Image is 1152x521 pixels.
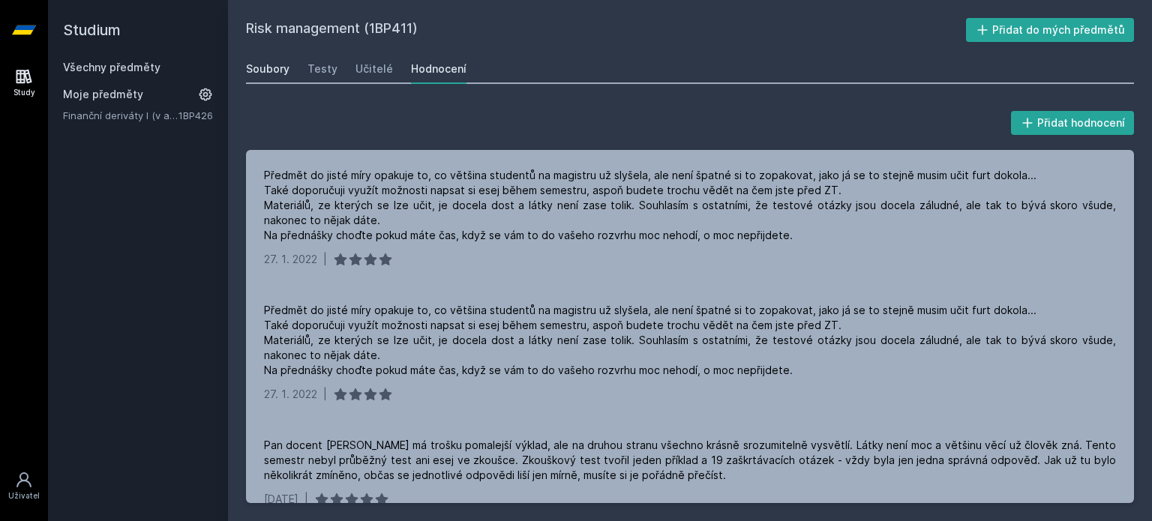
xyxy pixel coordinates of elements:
a: Uživatel [3,463,45,509]
div: Testy [307,61,337,76]
a: Finanční deriváty I (v angličtině) [63,108,178,123]
div: 27. 1. 2022 [264,252,317,267]
a: Soubory [246,54,289,84]
div: Předmět do jisté míry opakuje to, co většina studentů na magistru už slyšela, ale není špatné si ... [264,303,1116,378]
a: Učitelé [355,54,393,84]
div: Study [13,87,35,98]
a: Study [3,60,45,106]
div: Pan docent [PERSON_NAME] má trošku pomalejší výklad, ale na druhou stranu všechno krásně srozumit... [264,438,1116,483]
div: Uživatel [8,490,40,502]
a: 1BP426 [178,109,213,121]
div: | [304,492,308,507]
div: Soubory [246,61,289,76]
div: | [323,252,327,267]
button: Přidat hodnocení [1011,111,1135,135]
a: Všechny předměty [63,61,160,73]
button: Přidat do mých předmětů [966,18,1135,42]
div: | [323,387,327,402]
div: Předmět do jisté míry opakuje to, co většina studentů na magistru už slyšela, ale není špatné si ... [264,168,1116,243]
span: Moje předměty [63,87,143,102]
div: 27. 1. 2022 [264,387,317,402]
h2: Risk management (1BP411) [246,18,966,42]
a: Testy [307,54,337,84]
div: Učitelé [355,61,393,76]
a: Hodnocení [411,54,466,84]
div: Hodnocení [411,61,466,76]
div: [DATE] [264,492,298,507]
